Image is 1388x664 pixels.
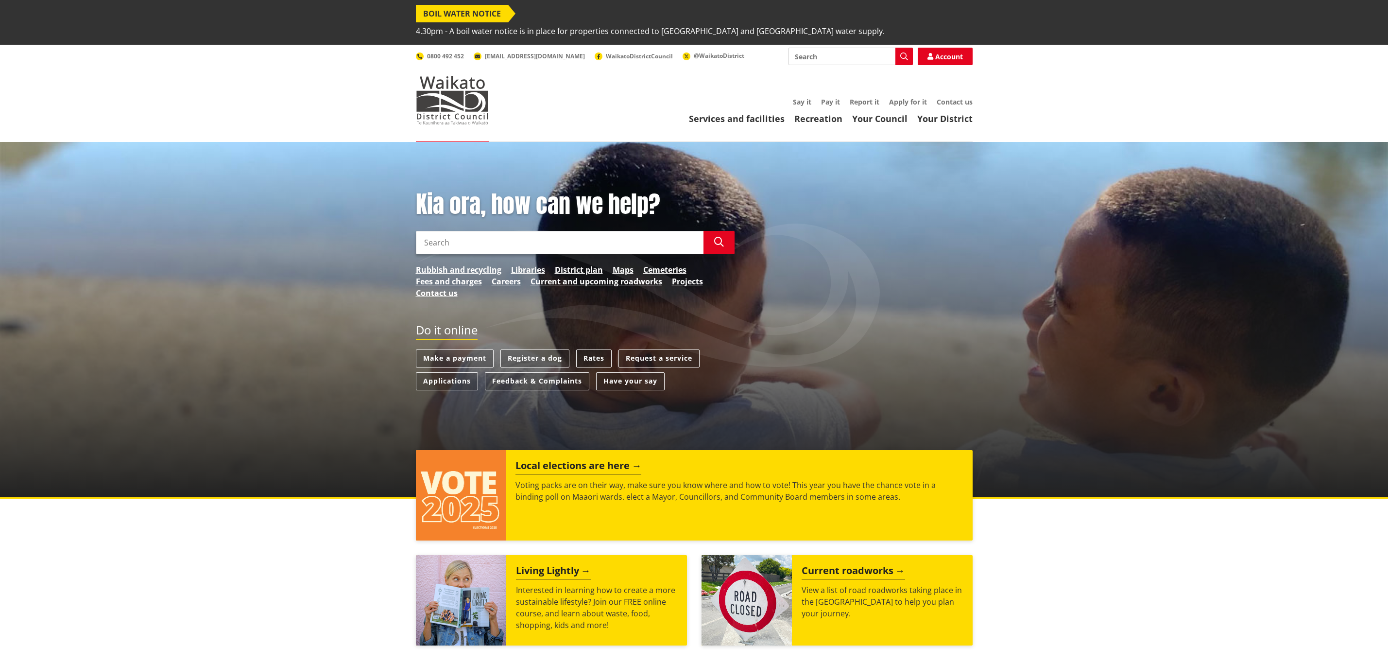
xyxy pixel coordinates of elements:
[794,113,842,124] a: Recreation
[917,113,973,124] a: Your District
[850,97,879,106] a: Report it
[416,76,489,124] img: Waikato District Council - Te Kaunihera aa Takiwaa o Waikato
[702,555,973,646] a: Current roadworks View a list of road roadworks taking place in the [GEOGRAPHIC_DATA] to help you...
[511,264,545,276] a: Libraries
[492,276,521,287] a: Careers
[416,191,735,219] h1: Kia ora, how can we help?
[555,264,603,276] a: District plan
[416,22,885,40] span: 4.30pm - A boil water notice is in place for properties connected to [GEOGRAPHIC_DATA] and [GEOGR...
[515,460,641,474] h2: Local elections are here
[802,584,963,619] p: View a list of road roadworks taking place in the [GEOGRAPHIC_DATA] to help you plan your journey.
[416,264,501,276] a: Rubbish and recycling
[416,287,458,299] a: Contact us
[531,276,662,287] a: Current and upcoming roadworks
[416,5,508,22] span: BOIL WATER NOTICE
[595,52,673,60] a: WaikatoDistrictCouncil
[416,52,464,60] a: 0800 492 452
[516,584,677,631] p: Interested in learning how to create a more sustainable lifestyle? Join our FREE online course, a...
[802,565,905,579] h2: Current roadworks
[643,264,686,276] a: Cemeteries
[596,372,665,390] a: Have your say
[474,52,585,60] a: [EMAIL_ADDRESS][DOMAIN_NAME]
[515,479,962,503] p: Voting packs are on their way, make sure you know where and how to vote! This year you have the c...
[416,555,687,646] a: Living Lightly Interested in learning how to create a more sustainable lifestyle? Join our FREE o...
[416,231,703,254] input: Search input
[416,372,478,390] a: Applications
[689,113,785,124] a: Services and facilities
[937,97,973,106] a: Contact us
[788,48,913,65] input: Search input
[672,276,703,287] a: Projects
[427,52,464,60] span: 0800 492 452
[793,97,811,106] a: Say it
[683,52,744,60] a: @WaikatoDistrict
[918,48,973,65] a: Account
[852,113,908,124] a: Your Council
[821,97,840,106] a: Pay it
[416,349,494,367] a: Make a payment
[694,52,744,60] span: @WaikatoDistrict
[416,450,973,541] a: Local elections are here Voting packs are on their way, make sure you know where and how to vote!...
[702,555,792,646] img: Road closed sign
[485,52,585,60] span: [EMAIL_ADDRESS][DOMAIN_NAME]
[416,450,506,541] img: Vote 2025
[500,349,569,367] a: Register a dog
[416,323,478,340] h2: Do it online
[516,565,591,579] h2: Living Lightly
[485,372,589,390] a: Feedback & Complaints
[576,349,612,367] a: Rates
[889,97,927,106] a: Apply for it
[416,276,482,287] a: Fees and charges
[618,349,700,367] a: Request a service
[613,264,634,276] a: Maps
[606,52,673,60] span: WaikatoDistrictCouncil
[416,555,506,646] img: Mainstream Green Workshop Series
